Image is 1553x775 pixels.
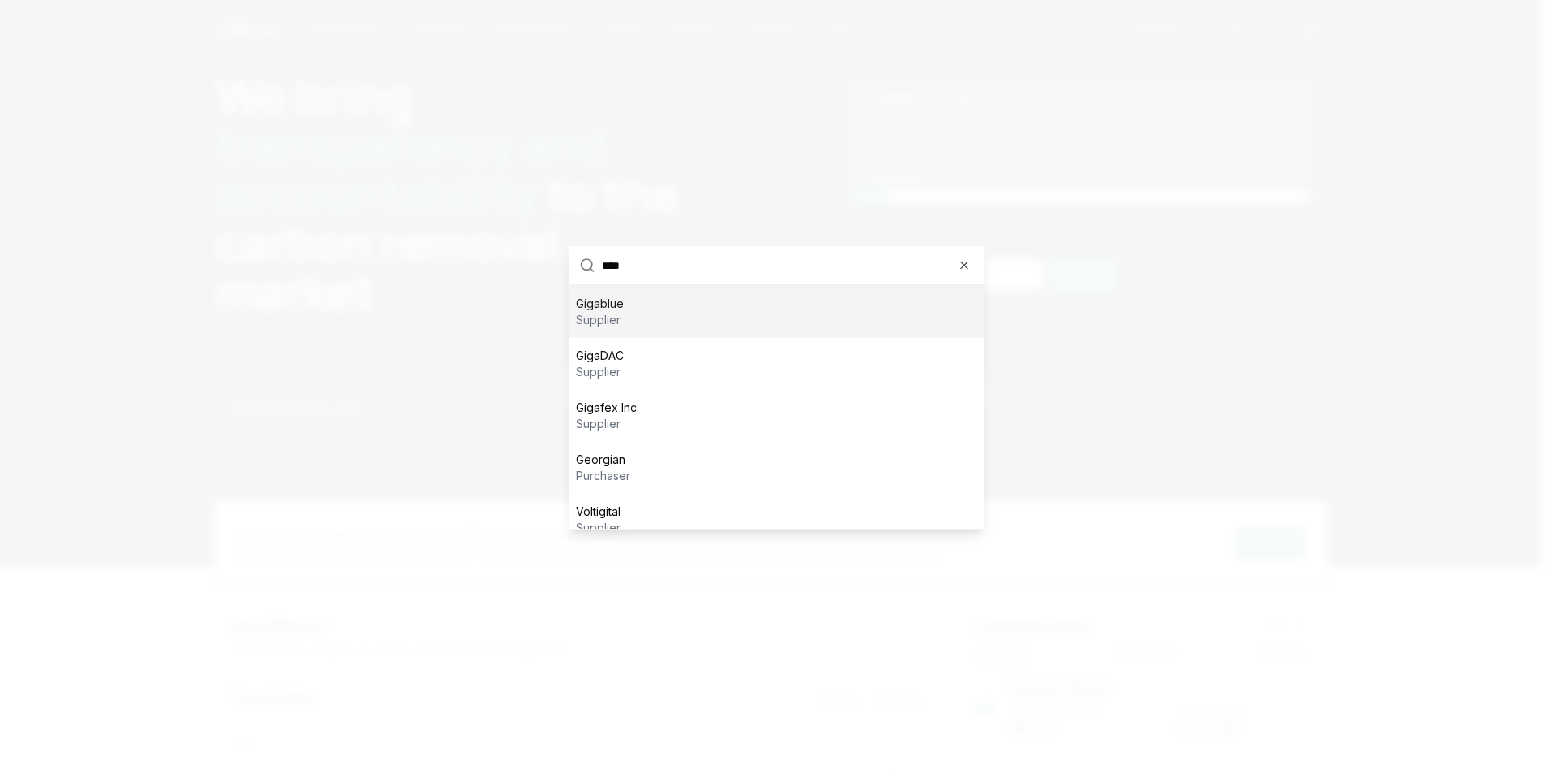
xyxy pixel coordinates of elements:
p: supplier [576,364,624,380]
p: purchaser [576,468,630,484]
p: Georgian [576,452,630,468]
p: supplier [576,416,639,432]
p: Gigablue [576,296,624,312]
p: GigaDAC [576,348,624,364]
p: Gigafex Inc. [576,400,639,416]
p: Voltigital [576,504,621,520]
p: supplier [576,312,624,328]
p: supplier [576,520,621,536]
